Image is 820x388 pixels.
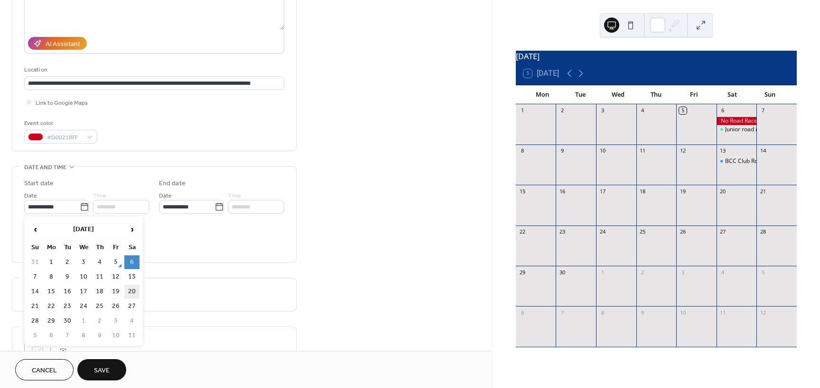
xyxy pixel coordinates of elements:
div: 28 [759,228,766,235]
div: 9 [559,147,566,154]
button: Save [77,359,126,380]
div: 10 [679,309,686,316]
td: 12 [108,270,123,284]
th: Sa [124,241,140,254]
td: 9 [60,270,75,284]
td: 26 [108,299,123,313]
td: 13 [124,270,140,284]
span: Link to Google Maps [36,98,88,108]
td: 19 [108,285,123,298]
div: 15 [519,188,526,195]
td: 2 [92,314,107,328]
div: Start date [24,179,54,189]
td: 17 [76,285,91,298]
th: Su [28,241,43,254]
div: AI Assistant [46,39,80,49]
div: Sat [713,85,751,104]
div: 7 [559,309,566,316]
td: 31 [28,255,43,269]
div: [DATE] [516,51,797,62]
td: 11 [92,270,107,284]
td: 27 [124,299,140,313]
div: 12 [679,147,686,154]
span: › [125,220,139,239]
td: 10 [76,270,91,284]
div: 2 [639,269,646,276]
div: 4 [719,269,727,276]
td: 3 [76,255,91,269]
div: Event color [24,118,95,128]
div: 18 [639,188,646,195]
td: 1 [44,255,59,269]
td: 29 [44,314,59,328]
div: Sun [751,85,789,104]
td: 4 [124,314,140,328]
div: 25 [639,228,646,235]
td: 3 [108,314,123,328]
td: 20 [124,285,140,298]
div: 11 [719,309,727,316]
div: 21 [759,188,766,195]
div: Tue [561,85,599,104]
span: Date [159,191,172,201]
td: 7 [28,270,43,284]
div: 30 [559,269,566,276]
div: 17 [599,188,606,195]
th: Th [92,241,107,254]
td: 5 [28,329,43,343]
div: 5 [759,269,766,276]
td: 10 [108,329,123,343]
td: 25 [92,299,107,313]
span: Save [94,366,110,376]
button: AI Assistant [28,37,87,50]
div: 20 [719,188,727,195]
td: 14 [28,285,43,298]
td: 24 [76,299,91,313]
td: 16 [60,285,75,298]
div: 3 [679,269,686,276]
div: 19 [679,188,686,195]
span: Time [93,191,106,201]
div: Location [24,65,282,75]
div: 4 [639,107,646,114]
div: Wed [599,85,637,104]
div: BCC Club Road Championships [725,157,807,165]
div: No Road Race - NSW Team Time Trials [717,117,757,125]
span: Date and time [24,162,66,172]
span: Date [24,191,37,201]
td: 21 [28,299,43,313]
button: Cancel [15,359,74,380]
td: 6 [124,255,140,269]
div: BCC Club Road Championships [717,157,757,165]
td: 7 [60,329,75,343]
th: Mo [44,241,59,254]
td: 1 [76,314,91,328]
div: Thu [637,85,675,104]
td: 5 [108,255,123,269]
span: Time [228,191,241,201]
div: 9 [639,309,646,316]
span: Cancel [32,366,57,376]
div: 13 [719,147,727,154]
th: Fr [108,241,123,254]
span: #D0021BFF [47,133,82,143]
div: 29 [519,269,526,276]
th: We [76,241,91,254]
td: 9 [92,329,107,343]
div: 14 [759,147,766,154]
td: 11 [124,329,140,343]
td: 6 [44,329,59,343]
td: 15 [44,285,59,298]
div: Junior road racing [725,126,772,134]
td: 2 [60,255,75,269]
div: 1 [599,269,606,276]
div: 3 [599,107,606,114]
div: 1 [519,107,526,114]
div: 6 [519,309,526,316]
div: 16 [559,188,566,195]
td: 8 [76,329,91,343]
th: Tu [60,241,75,254]
td: 30 [60,314,75,328]
div: Fri [675,85,713,104]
